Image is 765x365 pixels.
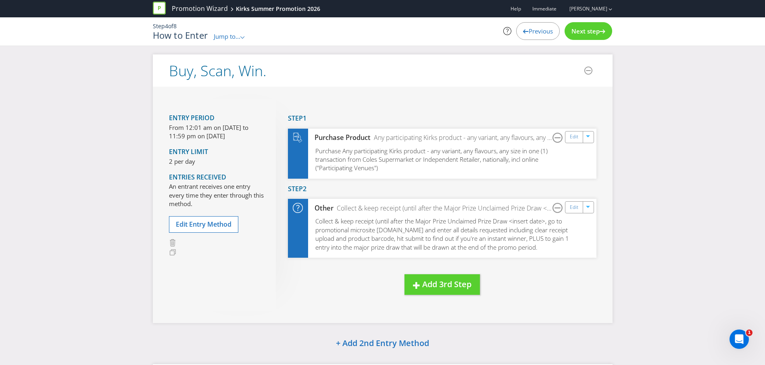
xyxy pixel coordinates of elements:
[288,184,303,193] span: Step
[422,279,471,290] span: Add 3rd Step
[315,335,450,352] button: + Add 2nd Entry Method
[153,30,208,40] h1: How to Enter
[214,32,240,40] span: Jump to...
[165,22,168,30] span: 4
[532,5,557,12] span: Immediate
[176,220,231,229] span: Edit Entry Method
[169,174,264,181] h4: Entries Received
[371,133,552,142] div: Any participating Kirks product - any variant, any flavours, any size
[315,147,548,172] span: Purchase Any participating Kirks product - any variant, any flavours, any size in one (1) transac...
[288,114,303,123] span: Step
[570,132,578,142] a: Edit
[172,4,228,13] a: Promotion Wizard
[169,147,208,156] span: Entry Limit
[571,27,600,35] span: Next step
[169,113,215,122] span: Entry Period
[570,203,578,212] a: Edit
[168,22,173,30] span: of
[511,5,521,12] a: Help
[303,114,306,123] span: 1
[308,204,334,213] div: Other
[404,274,480,295] button: Add 3rd Step
[169,216,238,233] button: Edit Entry Method
[303,184,306,193] span: 2
[746,330,752,336] span: 1
[529,27,553,35] span: Previous
[561,5,607,12] a: [PERSON_NAME]
[173,22,177,30] span: 8
[308,133,371,142] div: Purchase Product
[334,204,552,213] div: Collect & keep receipt (until after the Major Prize Unclaimed Prize Draw <insert date>, go to pro...
[169,182,264,208] p: An entrant receives one entry every time they enter through this method.
[315,217,569,251] span: Collect & keep receipt (until after the Major Prize Unclaimed Prize Draw <insert date>, go to pro...
[169,123,264,141] p: From 12:01 am on [DATE] to 11:59 pm on [DATE]
[169,157,264,166] p: 2 per day
[169,63,267,79] h2: Buy, Scan, Win.
[153,22,165,30] span: Step
[336,338,429,348] span: + Add 2nd Entry Method
[730,330,749,349] iframe: Intercom live chat
[236,5,320,13] div: Kirks Summer Promotion 2026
